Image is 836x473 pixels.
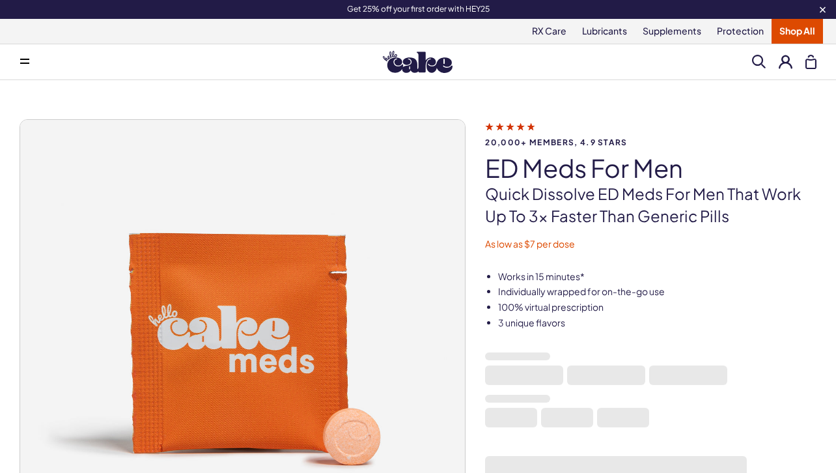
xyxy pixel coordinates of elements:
[709,19,772,44] a: Protection
[498,317,816,330] li: 3 unique flavors
[772,19,823,44] a: Shop All
[498,301,816,314] li: 100% virtual prescription
[485,121,816,147] a: 20,000+ members, 4.9 stars
[498,270,816,283] li: Works in 15 minutes*
[524,19,574,44] a: RX Care
[635,19,709,44] a: Supplements
[485,183,816,227] p: Quick dissolve ED Meds for men that work up to 3x faster than generic pills
[485,138,816,147] span: 20,000+ members, 4.9 stars
[383,51,453,73] img: Hello Cake
[574,19,635,44] a: Lubricants
[485,154,816,182] h1: ED Meds for Men
[498,285,816,298] li: Individually wrapped for on-the-go use
[485,238,816,251] p: As low as $7 per dose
